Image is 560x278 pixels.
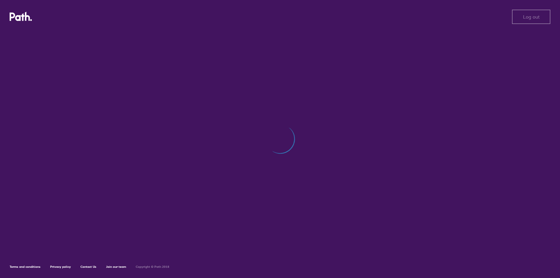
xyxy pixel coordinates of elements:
[523,14,540,20] span: Log out
[106,265,126,269] a: Join our team
[10,265,41,269] a: Terms and conditions
[512,10,550,24] button: Log out
[50,265,71,269] a: Privacy policy
[80,265,96,269] a: Contact Us
[136,265,169,269] h6: Copyright © Path 2018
